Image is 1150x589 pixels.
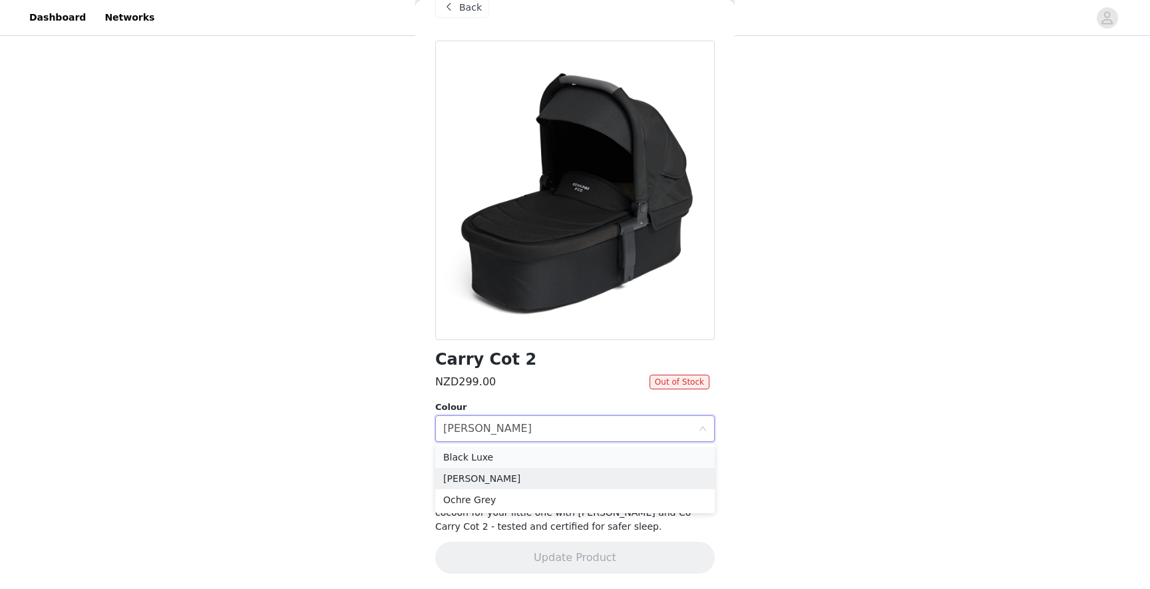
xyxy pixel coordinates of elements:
a: Networks [96,3,162,33]
li: Ochre Grey [435,489,715,510]
button: Update Product [435,542,715,574]
div: Ruby Gloss [443,416,532,441]
div: Colour [435,401,715,414]
span: Your portable bassinet is compatible with our Oscar & Olive strollers and can be easily clipped o... [435,451,713,532]
h1: Carry Cot 2 [435,351,536,369]
a: Dashboard [21,3,94,33]
span: Back [459,1,482,15]
div: avatar [1101,7,1113,29]
li: [PERSON_NAME] [435,468,715,489]
h3: NZD299.00 [435,374,496,390]
li: Black Luxe [435,447,715,468]
span: Out of Stock [650,375,709,389]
